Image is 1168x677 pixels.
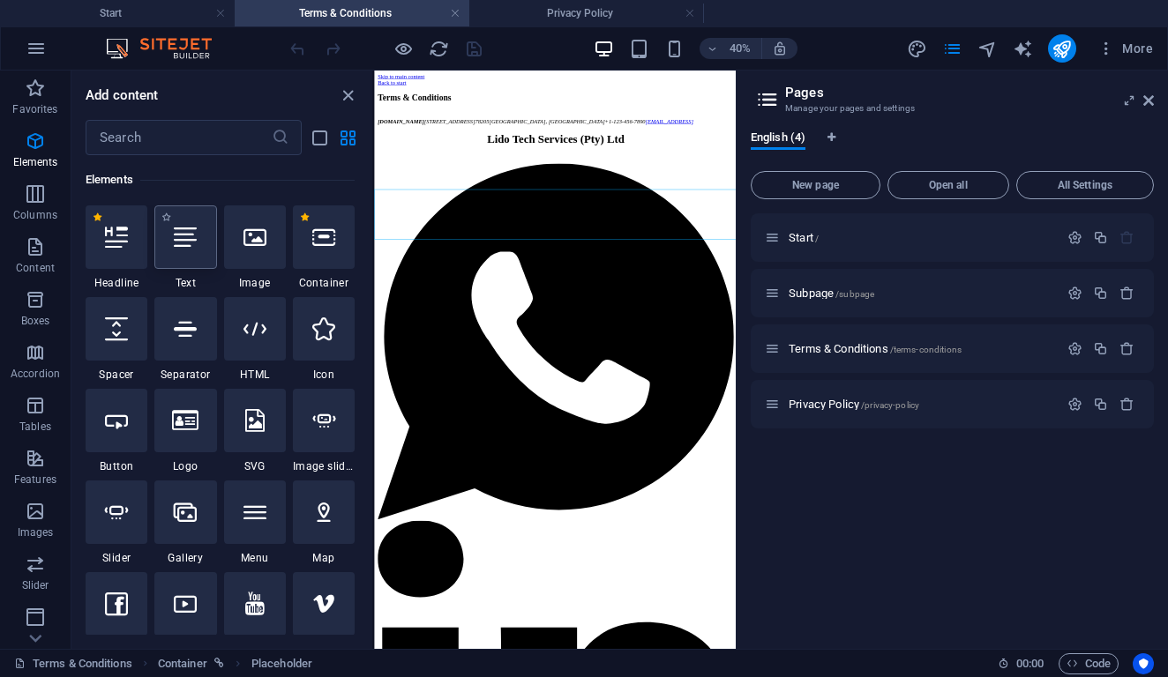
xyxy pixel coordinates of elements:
[783,398,1059,410] div: Privacy Policy/privacy-policy
[293,276,355,290] span: Container
[1067,286,1082,301] div: Settings
[224,297,286,382] div: HTML
[224,205,286,290] div: Image
[154,368,216,382] span: Separator
[86,120,272,155] input: Search
[86,459,147,473] span: Button
[293,551,355,565] span: Map
[158,653,207,674] span: Click to select. Double-click to edit
[1067,230,1082,245] div: Settings
[21,314,50,328] p: Boxes
[907,38,928,59] button: design
[19,420,51,434] p: Tables
[1024,180,1146,190] span: All Settings
[86,480,147,565] div: Slider
[224,276,286,290] span: Image
[293,297,355,382] div: Icon
[907,39,927,59] i: Design (Ctrl+Alt+Y)
[214,658,224,668] i: This element is linked
[224,459,286,473] span: SVG
[393,38,414,59] button: Click here to leave preview mode and continue editing
[861,400,919,410] span: /privacy-policy
[1119,397,1134,412] div: Remove
[224,389,286,473] div: SVG
[751,127,805,152] span: English (4)
[154,205,216,290] div: Text
[16,261,55,275] p: Content
[337,127,358,148] button: grid-view
[783,232,1059,243] div: Start/
[772,41,788,56] i: On resize automatically adjust zoom level to fit chosen device.
[1013,39,1033,59] i: AI Writer
[161,212,171,222] span: Add to favorites
[835,289,874,299] span: /subpage
[783,343,1059,354] div: Terms & Conditions/terms-conditions
[154,480,216,565] div: Gallery
[1016,653,1044,674] span: 00 00
[1048,34,1076,63] button: publish
[293,459,355,473] span: Image slider
[154,459,216,473] span: Logo
[1093,286,1108,301] div: Duplicate
[895,180,1001,190] span: Open all
[101,38,234,59] img: Editor Logo
[154,276,216,290] span: Text
[1067,341,1082,356] div: Settings
[293,368,355,382] span: Icon
[1097,40,1153,57] span: More
[785,100,1119,116] h3: Manage your pages and settings
[751,171,880,199] button: New page
[11,367,60,381] p: Accordion
[726,38,754,59] h6: 40%
[86,169,355,190] h6: Elements
[86,276,147,290] span: Headline
[1133,653,1154,674] button: Usercentrics
[14,472,56,487] p: Features
[293,389,355,473] div: Image slider
[154,389,216,473] div: Logo
[224,480,286,565] div: Menu
[789,398,919,411] span: Privacy Policy
[785,85,1154,100] h2: Pages
[783,287,1059,299] div: Subpage/subpage
[7,7,124,22] a: Skip to main content
[759,180,872,190] span: New page
[751,130,1154,164] div: Language Tabs
[158,653,312,674] nav: breadcrumb
[1119,286,1134,301] div: Remove
[309,127,330,148] button: list-view
[154,297,216,382] div: Separator
[1067,397,1082,412] div: Settings
[337,85,358,106] button: close panel
[1059,653,1119,674] button: Code
[887,171,1009,199] button: Open all
[1052,39,1072,59] i: Publish
[1029,657,1031,670] span: :
[789,231,819,244] span: Click to open page
[789,286,874,300] span: Click to open page
[224,551,286,565] span: Menu
[1119,341,1134,356] div: Remove
[293,205,355,290] div: Container
[1013,38,1034,59] button: text_generator
[942,38,963,59] button: pages
[998,653,1044,674] h6: Session time
[1016,171,1154,199] button: All Settings
[429,39,449,59] i: Reload page
[86,368,147,382] span: Spacer
[86,85,159,106] h6: Add content
[1119,230,1134,245] div: The startpage cannot be deleted
[86,205,147,290] div: Headline
[251,653,312,674] span: Click to select. Double-click to edit
[18,525,54,539] p: Images
[815,234,819,243] span: /
[14,653,132,674] a: Click to cancel selection. Double-click to open Pages
[154,551,216,565] span: Gallery
[86,297,147,382] div: Spacer
[890,345,962,354] span: /terms-conditions
[93,212,102,222] span: Remove from favorites
[1090,34,1160,63] button: More
[86,551,147,565] span: Slider
[235,4,469,23] h4: Terms & Conditions
[13,208,57,222] p: Columns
